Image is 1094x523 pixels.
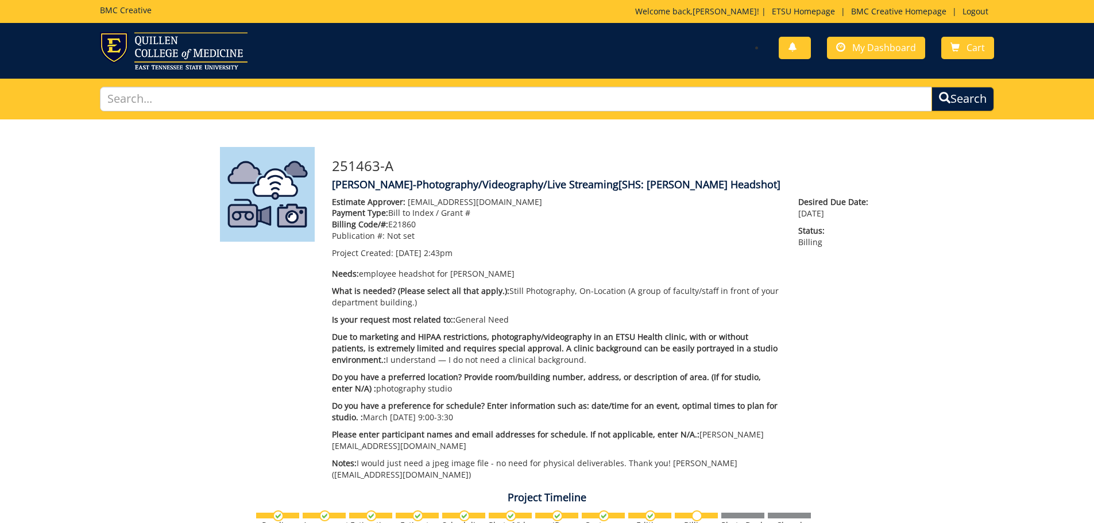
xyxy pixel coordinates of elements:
p: General Need [332,314,782,326]
p: Bill to Index / Grant # [332,207,782,219]
p: Welcome back, ! | | | [635,6,994,17]
span: Publication #: [332,230,385,241]
img: checkmark [598,510,609,521]
p: photography studio [332,371,782,394]
span: Not set [387,230,415,241]
p: I would just need a jpeg image file - no need for physical deliverables. Thank you! [PERSON_NAME]... [332,458,782,481]
img: ETSU logo [100,32,248,69]
p: E21860 [332,219,782,230]
span: Do you have a preferred location? Provide room/building number, address, or description of area. ... [332,371,761,394]
span: Desired Due Date: [798,196,874,208]
span: Estimate Approver: [332,196,405,207]
span: Project Created: [332,247,393,258]
a: Cart [941,37,994,59]
span: Status: [798,225,874,237]
img: checkmark [645,510,656,521]
img: checkmark [505,510,516,521]
a: [PERSON_NAME] [693,6,757,17]
img: checkmark [319,510,330,521]
p: I understand — I do not need a clinical background. [332,331,782,366]
h4: [PERSON_NAME]-Photography/Videography/Live Streaming [332,179,875,191]
a: BMC Creative Homepage [845,6,952,17]
img: Product featured image [220,147,315,242]
span: [SHS: [PERSON_NAME] Headshot] [618,177,780,191]
p: employee headshot for [PERSON_NAME] [332,268,782,280]
span: Do you have a preference for schedule? Enter information such as: date/time for an event, optimal... [332,400,778,423]
img: checkmark [412,510,423,521]
span: Due to marketing and HIPAA restrictions, photography/videography in an ETSU Health clinic, with o... [332,331,778,365]
span: Notes: [332,458,357,468]
input: Search... [100,87,933,111]
a: Logout [957,6,994,17]
p: Still Photography, On-Location (A group of faculty/staff in front of your department building.) [332,285,782,308]
h3: 251463-A [332,158,875,173]
a: My Dashboard [827,37,925,59]
button: Search [931,87,994,111]
span: Please enter participant names and email addresses for schedule. If not applicable, enter N/A.: [332,429,699,440]
h4: Project Timeline [211,492,883,503]
p: Billing [798,225,874,248]
a: ETSU Homepage [766,6,841,17]
img: checkmark [273,510,284,521]
p: March [DATE] 9:00-3:30 [332,400,782,423]
span: Billing Code/#: [332,219,388,230]
h5: BMC Creative [100,6,152,14]
img: checkmark [552,510,563,521]
p: [PERSON_NAME] [EMAIL_ADDRESS][DOMAIN_NAME] [332,429,782,452]
img: checkmark [459,510,470,521]
span: What is needed? (Please select all that apply.): [332,285,509,296]
p: [DATE] [798,196,874,219]
img: checkmark [366,510,377,521]
p: [EMAIL_ADDRESS][DOMAIN_NAME] [332,196,782,208]
img: no [691,510,702,521]
span: Needs: [332,268,359,279]
span: Cart [967,41,985,54]
span: [DATE] 2:43pm [396,247,453,258]
span: Payment Type: [332,207,388,218]
span: Is your request most related to:: [332,314,455,325]
span: My Dashboard [852,41,916,54]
